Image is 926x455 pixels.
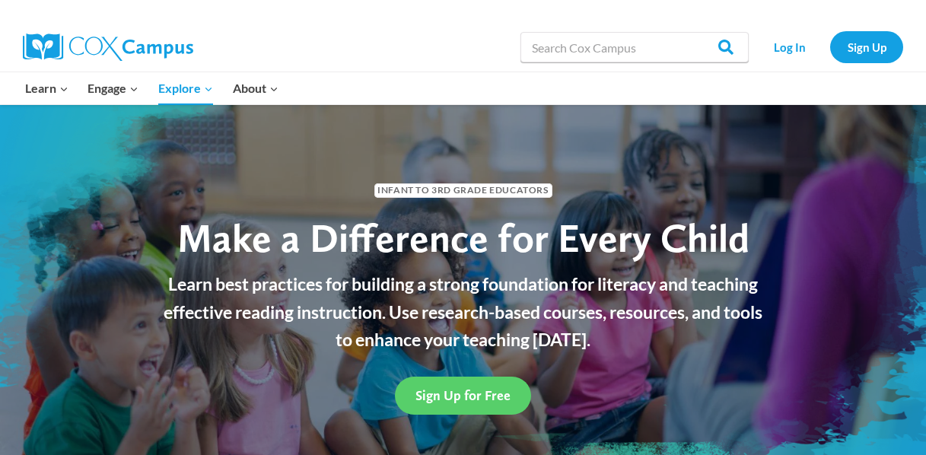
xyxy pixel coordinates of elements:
[177,214,749,262] span: Make a Difference for Every Child
[25,78,68,98] span: Learn
[756,31,903,62] nav: Secondary Navigation
[88,78,138,98] span: Engage
[23,33,193,61] img: Cox Campus
[158,78,213,98] span: Explore
[233,78,278,98] span: About
[830,31,903,62] a: Sign Up
[155,270,772,354] p: Learn best practices for building a strong foundation for literacy and teaching effective reading...
[520,32,749,62] input: Search Cox Campus
[756,31,823,62] a: Log In
[395,377,531,414] a: Sign Up for Free
[415,387,511,403] span: Sign Up for Free
[374,183,552,198] span: Infant to 3rd Grade Educators
[15,72,288,104] nav: Primary Navigation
